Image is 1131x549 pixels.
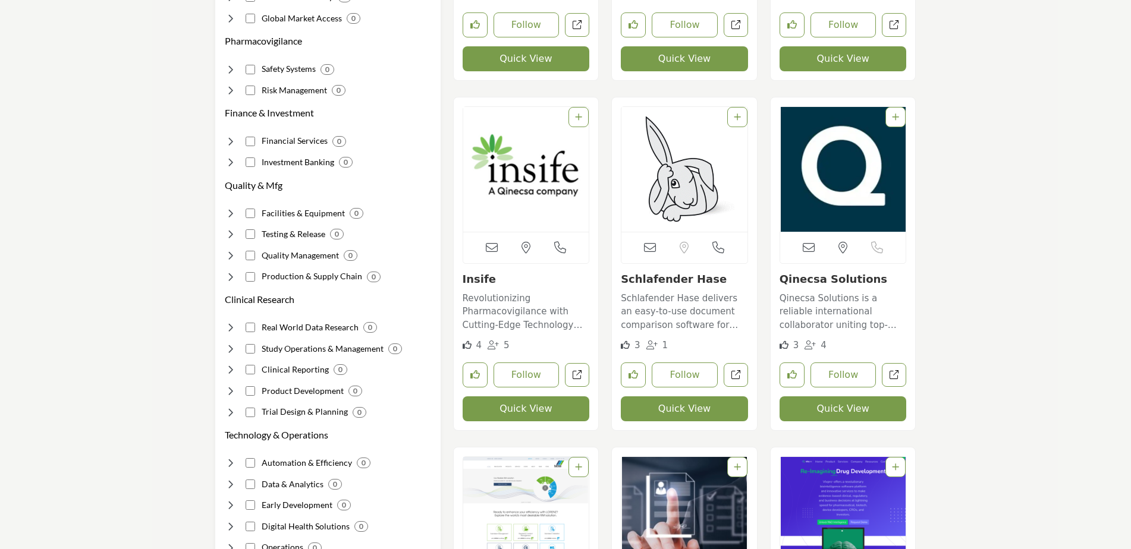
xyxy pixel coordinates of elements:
button: Finance & Investment [225,106,314,120]
a: Schlafender Hase delivers an easy-to-use document comparison software for regulated industries to... [621,289,748,332]
b: 0 [353,387,357,395]
a: Add To List [575,112,582,122]
button: Follow [652,12,718,37]
button: Quick View [780,46,907,71]
h4: Facilities & Equipment: Maintaining physical plants and machine operations. [262,207,345,219]
button: Like listing [780,12,805,37]
button: Like listing [463,12,488,37]
div: 0 Results For Clinical Reporting [334,364,347,375]
b: 0 [351,14,356,23]
div: 0 Results For Data & Analytics [328,479,342,490]
button: Like listing [621,362,646,387]
button: Follow [652,362,718,387]
div: 0 Results For Testing & Release [330,229,344,239]
div: 0 Results For Quality Management [344,250,357,261]
h4: Clinical Reporting: Publishing results and conclusions from clinical studies. [262,364,329,376]
img: Qinecsa Solutions [780,107,906,232]
input: Select Study Operations & Management checkbox [246,344,255,354]
a: Schlafender Hase [621,273,727,285]
div: 0 Results For Trial Design & Planning [353,407,366,418]
button: Quality & Mfg [225,178,282,193]
div: 0 Results For Automation & Efficiency [357,457,370,468]
button: Like listing [463,362,488,387]
h4: Testing & Release: Analyzing acceptability of materials, stability and final drug product batches. [262,228,325,240]
div: 0 Results For Digital Health Solutions [354,521,368,532]
h4: Financial Services: Enabling enterprise fiscal planning, reporting and controls. [262,135,328,147]
h4: Safety Systems: Collecting, processing and analyzing safety data. [262,63,316,75]
a: Open drug-information-association in new tab [882,13,906,37]
button: Quick View [463,396,590,421]
b: 0 [344,158,348,166]
div: 0 Results For Investment Banking [339,157,353,168]
button: Clinical Research [225,292,294,307]
h4: Global Market Access: Achieving patient access and reimbursement globally. [262,12,342,24]
b: 0 [359,522,363,531]
p: Schlafender Hase delivers an easy-to-use document comparison software for regulated industries to... [621,292,748,332]
b: 0 [348,251,353,260]
div: 0 Results For Production & Supply Chain [367,272,381,282]
a: Add To List [734,462,741,472]
input: Select Safety Systems checkbox [246,65,255,74]
a: Add To List [575,462,582,472]
h4: Investment Banking: Providing deal structuring and financing advisory services. [262,156,334,168]
input: Select Investment Banking checkbox [246,157,255,167]
h3: Pharmacovigilance [225,34,302,48]
div: 0 Results For Study Operations & Management [388,343,402,354]
span: 5 [504,340,510,351]
a: Open Listing in new tab [621,107,747,232]
div: 0 Results For Early Development [337,500,351,510]
h4: Early Development: Planning and supporting startup clinical initiatives. [262,499,332,511]
a: Open iqvia in new tab [724,13,748,37]
p: Revolutionizing Pharmacovigilance with Cutting-Edge Technology Insife is a leading provider of ph... [463,292,590,332]
button: Quick View [621,46,748,71]
a: Open qinecsa-solutions in new tab [882,363,906,387]
b: 0 [372,273,376,281]
b: 0 [337,86,341,94]
button: Like listing [780,362,805,387]
b: 0 [357,408,362,417]
b: 0 [337,137,341,146]
span: 1 [662,340,668,351]
button: Technology & Operations [225,428,328,442]
button: Follow [810,362,876,387]
h4: Quality Management: Governance ensuring adherence to quality guidelines. [262,250,339,261]
div: Followers [646,339,668,352]
div: 0 Results For Safety Systems [321,64,334,75]
h3: Insife [463,273,590,286]
div: 0 Results For Risk Management [332,85,345,96]
a: Open numerof in new tab [565,13,589,37]
button: Quick View [463,46,590,71]
input: Select Data & Analytics checkbox [246,479,255,489]
button: Follow [494,362,560,387]
h3: Schlafender Hase [621,273,748,286]
button: Like listing [621,12,646,37]
input: Select Clinical Reporting checkbox [246,365,255,374]
input: Select Digital Health Solutions checkbox [246,522,255,531]
button: Follow [810,12,876,37]
div: 0 Results For Real World Data Research [363,322,377,333]
a: Revolutionizing Pharmacovigilance with Cutting-Edge Technology Insife is a leading provider of ph... [463,289,590,332]
i: Likes [621,340,630,349]
b: 0 [362,459,366,467]
div: 0 Results For Global Market Access [347,13,360,24]
div: 0 Results For Facilities & Equipment [350,208,363,219]
h4: Production & Supply Chain: Manufacturing, packaging and distributing drug supply. [262,270,362,282]
h4: Digital Health Solutions: Digital platforms improving patient engagement and care delivery. [262,520,350,532]
b: 0 [325,65,329,74]
b: 0 [333,480,337,488]
h4: Trial Design & Planning: Designing robust clinical study protocols and analysis plans. [262,406,348,418]
input: Select Real World Data Research checkbox [246,323,255,332]
a: Open Listing in new tab [780,107,906,232]
input: Select Automation & Efficiency checkbox [246,458,255,468]
input: Select Quality Management checkbox [246,251,255,260]
span: 3 [793,340,799,351]
div: 0 Results For Financial Services [332,136,346,147]
img: Insife [463,107,589,232]
h4: Automation & Efficiency: Optimizing operations through automated systems and processes. [262,457,352,469]
div: 0 Results For Product Development [348,386,362,396]
input: Select Global Market Access checkbox [246,14,255,23]
input: Select Product Development checkbox [246,386,255,396]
